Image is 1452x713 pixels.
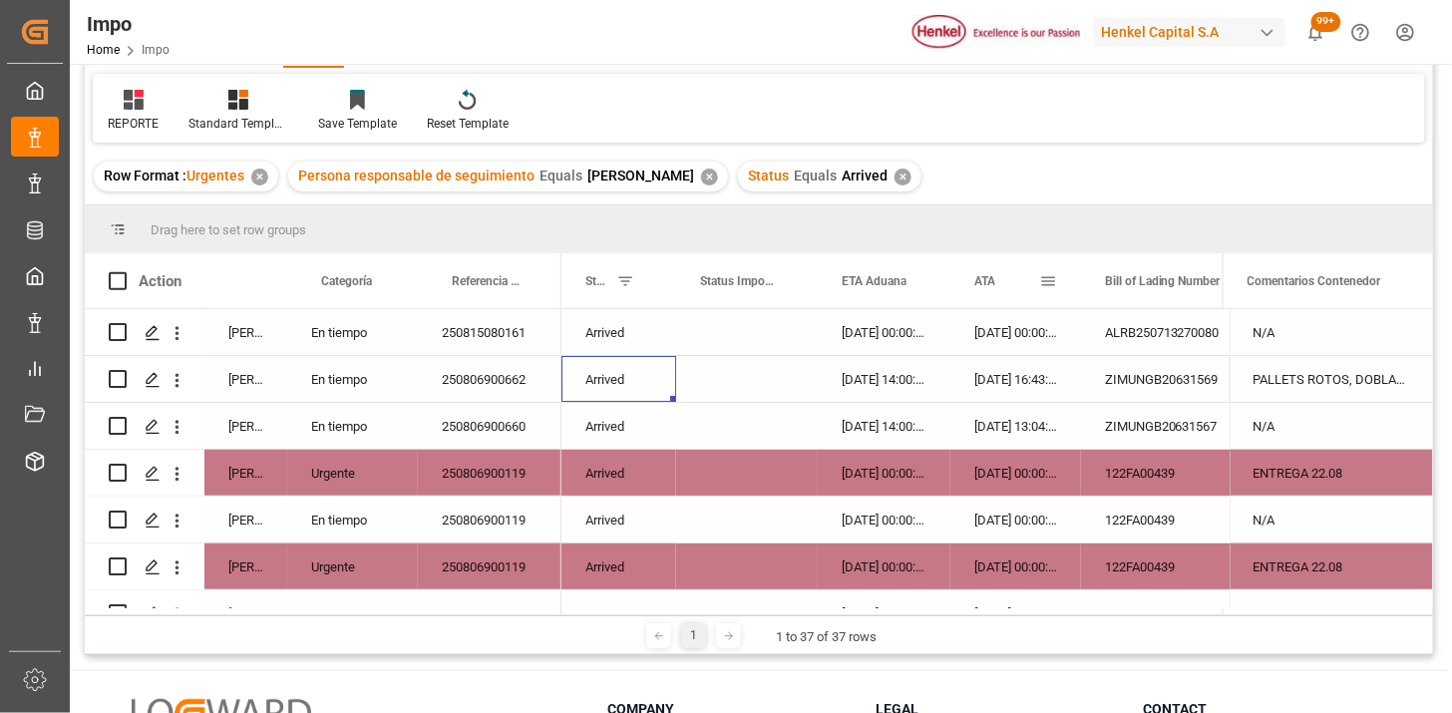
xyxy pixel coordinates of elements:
div: 122FA00439 [1081,450,1280,496]
div: En tiempo [287,403,418,449]
button: show 102 new notifications [1293,10,1338,55]
div: [DATE] 14:00:00 [818,403,950,449]
div: [PERSON_NAME] [204,450,287,496]
span: Arrived [842,168,888,183]
div: [DATE] 00:00:00 [818,543,950,589]
div: 250806900662 [418,356,561,402]
div: En tiempo [287,590,418,636]
span: Status [585,274,608,288]
span: Row Format : [104,168,186,183]
div: [DATE] 00:00:00 [950,309,1081,355]
div: [DATE] 00:00:00 [818,590,950,636]
div: Press SPACE to select this row. [1230,309,1433,356]
div: Arrived [561,497,676,542]
div: Henkel Capital S.A [1094,18,1285,47]
div: N/A [1230,309,1433,355]
div: REPORTE [108,115,159,133]
div: Press SPACE to select this row. [1230,403,1433,450]
div: [PERSON_NAME] [204,403,287,449]
div: [PERSON_NAME] [204,590,287,636]
div: En tiempo [287,309,418,355]
div: 1 [681,623,706,648]
div: N/A [1230,403,1433,449]
div: 250815080161 [418,309,561,355]
div: Press SPACE to select this row. [1230,497,1433,543]
div: [PERSON_NAME] [204,309,287,355]
span: Drag here to set row groups [151,222,306,237]
span: 99+ [1311,12,1341,32]
div: Arrived [561,590,676,636]
div: 250806900119 [418,543,561,589]
div: Impo [87,9,170,39]
div: Press SPACE to select this row. [1230,356,1433,403]
div: Urgente [287,450,418,496]
div: [DATE] 13:04:00 [950,403,1081,449]
span: Equals [540,168,582,183]
span: Urgentes [186,168,244,183]
div: Save Template [318,115,397,133]
div: En tiempo [287,356,418,402]
div: ENTREGA 22.08 [1230,543,1433,589]
img: Henkel%20logo.jpg_1689854090.jpg [912,15,1080,50]
div: Press SPACE to select this row. [85,590,561,637]
div: 250806900119 [418,497,561,542]
div: ✕ [895,169,911,185]
span: Equals [794,168,837,183]
div: Press SPACE to select this row. [85,497,561,543]
div: ✕ [251,169,268,185]
div: Press SPACE to select this row. [1230,543,1433,590]
div: Reset Template [427,115,509,133]
div: [DATE] 00:00:00 [818,450,950,496]
span: Persona responsable de seguimiento [298,168,535,183]
div: 250806900119 [418,590,561,636]
div: 122FA00439 [1081,497,1280,542]
div: Arrived [561,356,676,402]
div: [DATE] 00:00:00 [950,543,1081,589]
div: ZIMUNGB20631567 [1081,403,1280,449]
div: Arrived [561,403,676,449]
span: Categoría [321,274,372,288]
div: 250806900660 [418,403,561,449]
div: [DATE] 14:00:00 [818,356,950,402]
span: Referencia Leschaco [452,274,520,288]
div: [DATE] 00:00:00 [818,309,950,355]
a: Home [87,43,120,57]
div: N/A [1230,590,1433,636]
div: Arrived [561,543,676,589]
div: Press SPACE to select this row. [1230,590,1433,637]
div: PALLETS ROTOS, DOBLADOS, CARGA LADEADA, SE REACONDICIONA [1230,356,1433,402]
div: [PERSON_NAME] [204,356,287,402]
div: 250806900119 [418,450,561,496]
div: ✕ [701,169,718,185]
div: Urgente [287,543,418,589]
span: Comentarios Contenedor [1248,274,1381,288]
div: [PERSON_NAME] [204,543,287,589]
button: Help Center [1338,10,1383,55]
div: Press SPACE to select this row. [1230,450,1433,497]
div: 122FA00439 [1081,543,1280,589]
div: Press SPACE to select this row. [85,309,561,356]
div: [DATE] 00:00:00 [950,497,1081,542]
div: Press SPACE to select this row. [85,403,561,450]
div: 122FA00439 [1081,590,1280,636]
div: Press SPACE to select this row. [85,543,561,590]
span: Status [748,168,789,183]
div: Action [139,272,181,290]
div: Arrived [561,309,676,355]
div: ENTREGA 22.08 [1230,450,1433,496]
div: Arrived [561,450,676,496]
div: ALRB250713270080 [1081,309,1280,355]
div: ZIMUNGB20631569 [1081,356,1280,402]
span: [PERSON_NAME] [587,168,694,183]
div: [PERSON_NAME] [204,497,287,542]
div: En tiempo [287,497,418,542]
button: Henkel Capital S.A [1094,13,1293,51]
span: ETA Aduana [842,274,907,288]
span: Status Importación [700,274,776,288]
div: [DATE] 16:43:00 [950,356,1081,402]
div: [DATE] 00:00:00 [950,450,1081,496]
span: ATA [974,274,995,288]
div: Press SPACE to select this row. [85,450,561,497]
span: Bill of Lading Number [1105,274,1221,288]
div: [DATE] 00:00:00 [818,497,950,542]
